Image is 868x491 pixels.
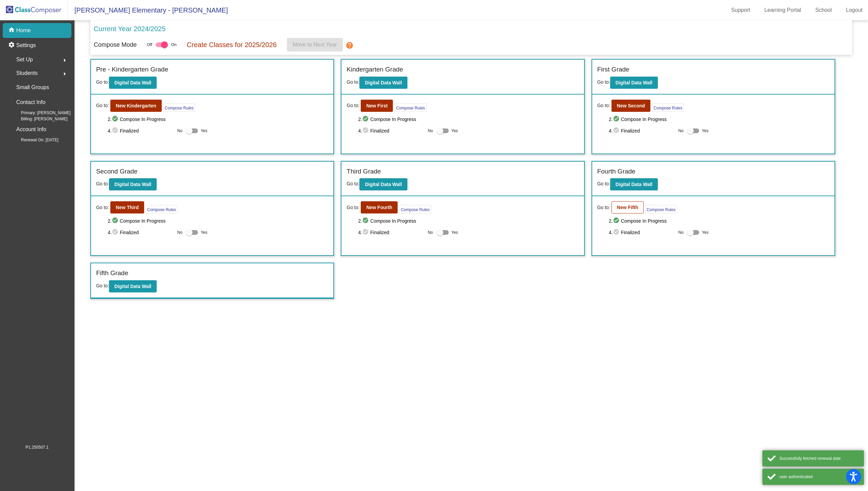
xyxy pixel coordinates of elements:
span: Yes [201,228,207,237]
span: 2. Compose In Progress [358,217,579,225]
button: New Third [110,201,144,213]
mat-icon: home [8,26,16,35]
span: 4. Finalized [108,228,174,237]
mat-icon: help [346,41,354,49]
span: 2. Compose In Progress [609,217,829,225]
mat-icon: check_circle [613,127,621,135]
span: 2. Compose In Progress [358,115,579,123]
span: Go to: [347,181,359,186]
label: Kindergarten Grade [347,65,403,75]
mat-icon: settings [8,41,16,49]
label: Second Grade [96,167,138,177]
mat-icon: check_circle [112,127,120,135]
p: Contact Info [16,98,45,107]
span: No [428,128,433,134]
span: No [177,229,182,236]
span: Go to: [96,283,109,288]
span: 4. Finalized [609,127,675,135]
span: Renewal On: [DATE] [10,137,58,143]
span: Go to: [597,102,610,109]
span: Go to: [96,181,109,186]
div: user authenticated [779,474,859,480]
b: New Third [116,205,139,210]
span: Set Up [16,55,33,64]
span: Yes [702,228,709,237]
label: Fourth Grade [597,167,636,177]
button: New Fourth [361,201,398,213]
button: New First [361,100,393,112]
button: Digital Data Wall [109,77,157,89]
mat-icon: check_circle [112,217,120,225]
mat-icon: check_circle [613,115,621,123]
mat-icon: check_circle [362,228,370,237]
button: Digital Data Wall [109,178,157,190]
label: Pre - Kindergarten Grade [96,65,168,75]
mat-icon: check_circle [362,127,370,135]
span: Go to: [597,79,610,85]
span: No [678,229,684,236]
span: Yes [451,228,458,237]
span: No [428,229,433,236]
b: New Fifth [617,205,638,210]
button: Compose Rules [645,205,677,213]
span: Go to: [597,181,610,186]
button: Digital Data Wall [610,77,658,89]
button: Compose Rules [163,103,195,112]
span: Go to: [597,204,610,211]
mat-icon: check_circle [362,115,370,123]
a: Support [726,5,756,16]
span: No [678,128,684,134]
span: Go to: [96,79,109,85]
mat-icon: check_circle [362,217,370,225]
mat-icon: check_circle [112,228,120,237]
span: Go to: [347,102,359,109]
p: Settings [16,41,36,49]
span: Yes [451,127,458,135]
b: Digital Data Wall [114,284,151,289]
span: No [177,128,182,134]
span: Billing: [PERSON_NAME] [10,116,67,122]
span: Go to: [96,204,109,211]
button: Digital Data Wall [359,178,407,190]
span: Go to: [96,102,109,109]
b: New Kindergarten [116,103,156,108]
div: Successfully fetched renewal date [779,455,859,462]
b: Digital Data Wall [114,80,151,85]
mat-icon: arrow_right [61,56,69,64]
span: On [171,42,177,48]
span: 2. Compose In Progress [609,115,829,123]
button: New Second [611,100,650,112]
label: First Grade [597,65,629,75]
button: Compose Rules [394,103,426,112]
mat-icon: check_circle [613,217,621,225]
button: New Kindergarten [110,100,162,112]
button: Move to Next Year [287,38,343,52]
a: School [810,5,837,16]
p: Create Classes for 2025/2026 [187,40,277,50]
mat-icon: check_circle [112,115,120,123]
button: Digital Data Wall [359,77,407,89]
span: 4. Finalized [358,228,425,237]
span: Off [147,42,152,48]
button: Compose Rules [652,103,684,112]
b: Digital Data Wall [365,182,402,187]
button: Digital Data Wall [610,178,658,190]
span: Move to Next Year [293,42,337,47]
a: Logout [841,5,868,16]
span: Go to: [347,79,359,85]
button: Compose Rules [146,205,178,213]
span: Yes [201,127,207,135]
span: 2. Compose In Progress [108,115,328,123]
span: 4. Finalized [108,127,174,135]
span: Primary: [PERSON_NAME] [10,110,71,116]
span: 4. Finalized [609,228,675,237]
b: Digital Data Wall [365,80,402,85]
span: 2. Compose In Progress [108,217,328,225]
button: Compose Rules [399,205,431,213]
mat-icon: check_circle [613,228,621,237]
label: Third Grade [347,167,381,177]
div: Fetched school contacts [779,437,859,443]
span: Students [16,68,38,78]
b: Digital Data Wall [114,182,151,187]
b: New Fourth [366,205,392,210]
